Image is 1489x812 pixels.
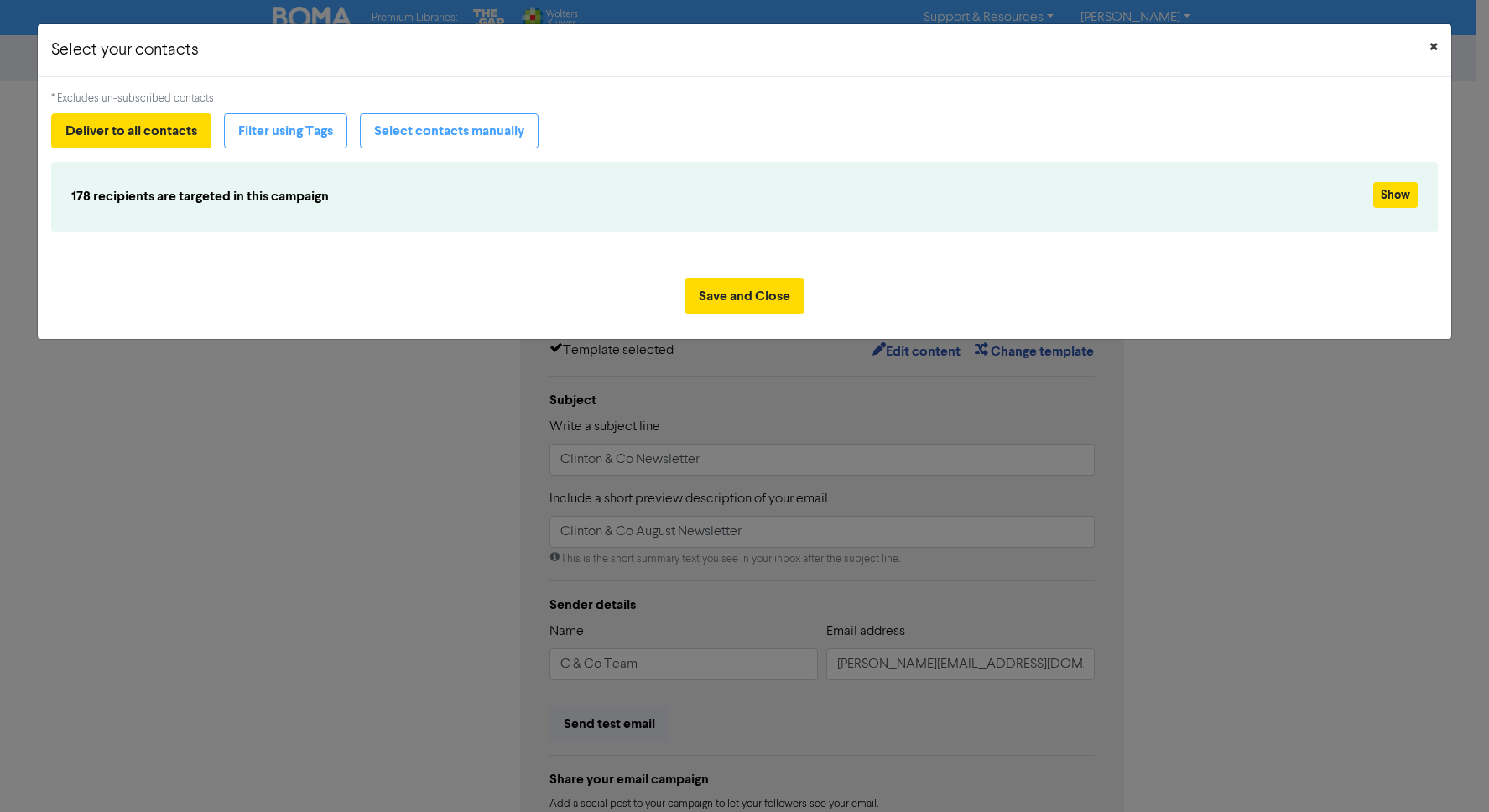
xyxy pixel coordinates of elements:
span: × [1429,35,1438,60]
button: Deliver to all contacts [51,113,211,148]
h5: Select your contacts [51,38,199,63]
button: Filter using Tags [224,113,347,148]
button: Close [1416,24,1451,71]
button: Select contacts manually [360,113,539,148]
button: Save and Close [685,278,804,314]
button: Show [1373,182,1418,208]
h6: 178 recipients are targeted in this campaign [71,189,1189,205]
div: * Excludes un-subscribed contacts [51,91,1437,107]
iframe: Chat Widget [1405,731,1489,812]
